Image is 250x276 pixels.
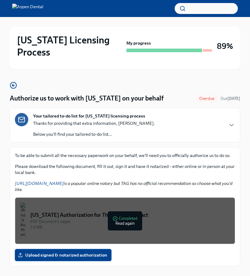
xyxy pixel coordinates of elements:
h3: 89% [217,41,233,52]
p: Thanks for providing that extra information, [PERSON_NAME]. [33,120,155,126]
p: Please download the following document, fill it out, sign it and have it notarized – either onlin... [15,163,235,175]
button: [US_STATE] Authorization for Third Party ContactPDF Document•1 pages1.9 MBCompletedRead again [15,197,235,244]
p: Below you'll find your tailored to-do list... [33,131,155,137]
p: To be able to submit all the necessary paperwork on your behalf, we'll need you to officially aut... [15,152,235,158]
div: 1.9 MB [30,224,230,230]
span: August 1st, 2025 10:00 [221,96,240,101]
div: [US_STATE] Authorization for Third Party Contact [30,211,230,219]
span: Due [221,96,240,101]
strong: Your tailored to-do list for [US_STATE] licensing process [33,113,145,119]
h2: [US_STATE] Licensing Process [17,34,124,58]
h4: Authorize us to work with [US_STATE] on your behalf [10,94,164,103]
span: Upload signed & notarized authorization [19,252,107,258]
label: Upload signed & notarized authorization [15,249,111,261]
em: is a popular online notary but TAG has no official recommendation so choose what you'd like. [15,181,232,192]
div: PDF Document • 1 pages [30,219,230,224]
span: Overdue [196,96,218,101]
strong: My progress [126,40,151,46]
a: [URL][DOMAIN_NAME] [15,181,64,186]
img: Illinois Authorization for Third Party Contact [20,203,26,239]
img: Aspen Dental [12,4,43,13]
strong: [DATE] [228,96,240,101]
